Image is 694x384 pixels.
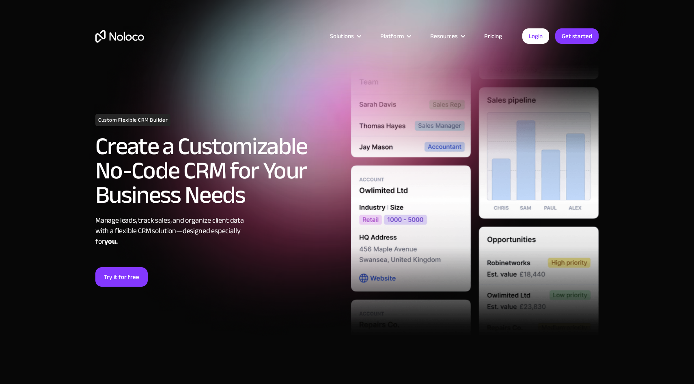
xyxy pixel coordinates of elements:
[95,114,170,126] h1: Custom Flexible CRM Builder
[330,31,354,41] div: Solutions
[420,31,474,41] div: Resources
[522,28,549,44] a: Login
[320,31,370,41] div: Solutions
[104,235,117,248] strong: you.
[370,31,420,41] div: Platform
[95,134,343,207] h2: Create a Customizable No-Code CRM for Your Business Needs
[95,215,343,247] div: Manage leads, track sales, and organize client data with a flexible CRM solution—designed especia...
[95,30,144,43] a: home
[430,31,458,41] div: Resources
[95,267,148,287] a: Try it for free
[474,31,512,41] a: Pricing
[380,31,404,41] div: Platform
[555,28,599,44] a: Get started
